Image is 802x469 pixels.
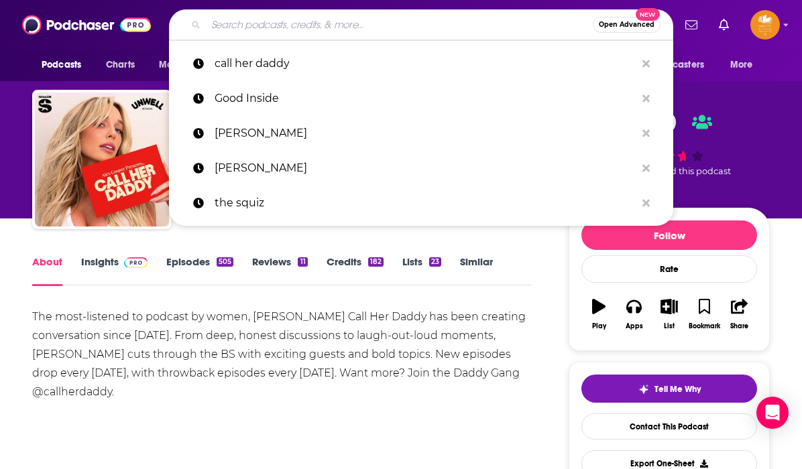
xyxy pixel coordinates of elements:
a: Contact This Podcast [581,413,757,440]
div: 505 [217,257,233,267]
a: Similar [460,255,493,286]
a: Episodes505 [166,255,233,286]
button: open menu [32,52,99,78]
button: open menu [150,52,224,78]
img: User Profile [750,10,780,40]
img: Call Her Daddy [35,92,169,226]
p: Sarah silverman [215,116,636,151]
button: Apps [616,290,651,338]
img: Podchaser Pro [124,257,148,268]
span: Open Advanced [599,21,654,28]
img: Podchaser - Follow, Share and Rate Podcasts [22,12,151,38]
a: the squiz [169,186,673,220]
a: About [32,255,62,286]
img: tell me why sparkle [638,384,649,395]
a: Reviews11 [252,255,307,286]
a: Show notifications dropdown [680,13,703,36]
span: Podcasts [42,56,81,74]
div: Search podcasts, credits, & more... [169,9,673,40]
a: Charts [97,52,143,78]
a: InsightsPodchaser Pro [81,255,148,286]
div: Apps [626,322,643,330]
p: Chelsea handler [215,151,636,186]
p: Good Inside [215,81,636,116]
div: 11 [298,257,307,267]
button: Play [581,290,616,338]
span: New [636,8,660,21]
a: Show notifications dropdown [713,13,734,36]
div: The most-listened to podcast by women, [PERSON_NAME] Call Her Daddy has been creating conversatio... [32,308,532,401]
a: [PERSON_NAME] [169,151,673,186]
div: Open Intercom Messenger [756,397,789,429]
span: More [730,56,753,74]
a: call her daddy [169,46,673,81]
span: Tell Me Why [654,384,701,395]
button: Share [722,290,757,338]
a: [PERSON_NAME] [169,116,673,151]
div: Share [730,322,748,330]
div: Bookmark [689,322,720,330]
span: rated this podcast [653,166,731,176]
button: Show profile menu [750,10,780,40]
button: List [652,290,687,338]
button: Bookmark [687,290,722,338]
input: Search podcasts, credits, & more... [206,14,593,36]
button: tell me why sparkleTell Me Why [581,375,757,403]
div: List [664,322,675,330]
button: Follow [581,220,757,250]
div: 182 [368,257,384,267]
p: call her daddy [215,46,636,81]
span: Logged in as ShreveWilliams [750,10,780,40]
span: Charts [106,56,135,74]
div: 23 [429,257,441,267]
span: Monitoring [159,56,207,74]
button: open menu [721,52,770,78]
a: Good Inside [169,81,673,116]
p: the squiz [215,186,636,220]
div: Rate [581,255,757,283]
div: Play [592,322,606,330]
button: Open AdvancedNew [593,17,661,33]
a: Credits182 [327,255,384,286]
button: open menu [631,52,724,78]
a: Lists23 [402,255,441,286]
